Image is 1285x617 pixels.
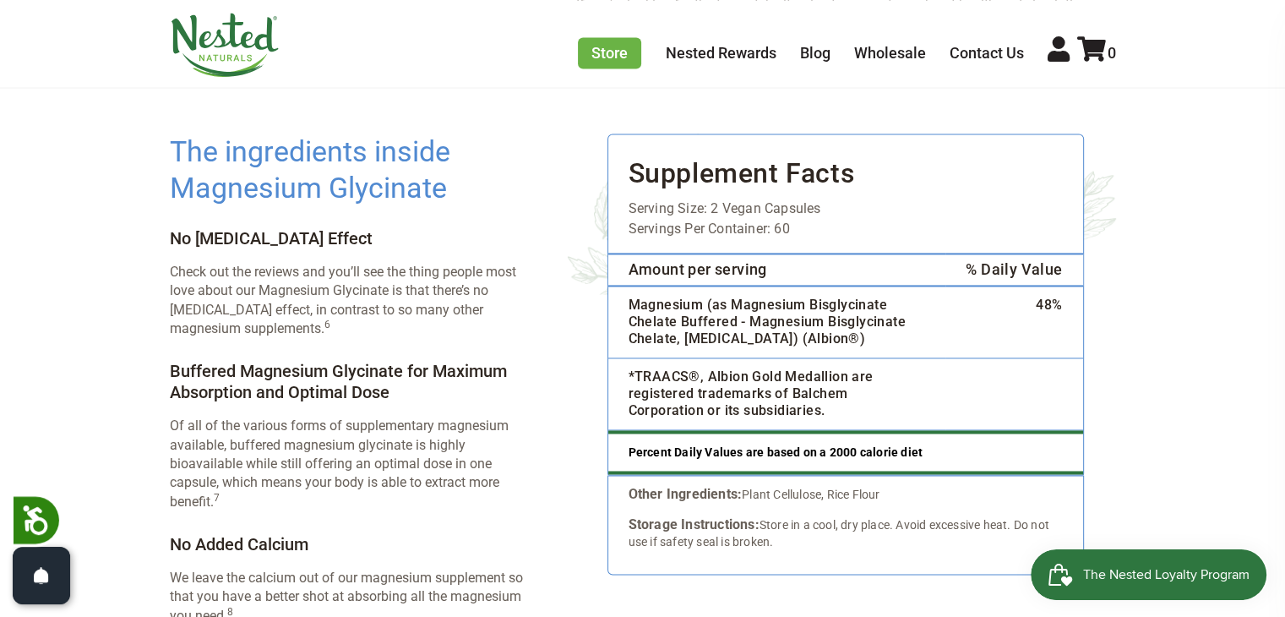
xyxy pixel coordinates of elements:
[629,516,1063,550] div: Store in a cool, dry place. Avoid excessive heat. Do not use if safety seal is broken.
[214,492,220,504] sup: 7
[170,534,540,555] h4: No Added Calcium
[324,319,330,330] sup: 6
[945,254,1082,286] th: % Daily Value
[800,44,830,62] a: Blog
[608,199,1083,219] div: Serving Size: 2 Vegan Capsules
[945,286,1082,358] td: 48%
[608,430,1083,474] div: Percent Daily Values are based on a 2000 calorie diet
[608,134,1083,199] h3: Supplement Facts
[608,219,1083,239] div: Servings Per Container: 60
[629,516,760,532] b: Storage Instructions:
[170,417,540,511] p: Of all of the various forms of supplementary magnesium available, buffered magnesium glycinate is...
[170,263,540,339] p: Check out the reviews and you’ll see the thing people most love about our Magnesium Glycinate is ...
[170,228,540,249] h4: No [MEDICAL_DATA] Effect
[170,13,280,77] img: Nested Naturals
[13,547,70,604] button: Open
[1031,549,1268,600] iframe: Button to open loyalty program pop-up
[950,44,1024,62] a: Contact Us
[1077,44,1116,62] a: 0
[608,254,946,286] th: Amount per serving
[170,361,540,403] h4: Buffered Magnesium Glycinate for Maximum Absorption and Optimal Dose
[629,486,1063,503] div: Plant Cellulose, Rice Flour
[170,134,540,205] h2: The ingredients inside Magnesium Glycinate
[854,44,926,62] a: Wholesale
[608,358,946,430] td: *TRAACS®, Albion Gold Medallion are registered trademarks of Balchem Corporation or its subsidiar...
[629,486,743,502] b: Other Ingredients:
[666,44,776,62] a: Nested Rewards
[608,286,946,358] td: Magnesium (as Magnesium Bisglycinate Chelate Buffered - Magnesium Bisglycinate Chelate, [MEDICAL_...
[1108,44,1116,62] span: 0
[578,37,641,68] a: Store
